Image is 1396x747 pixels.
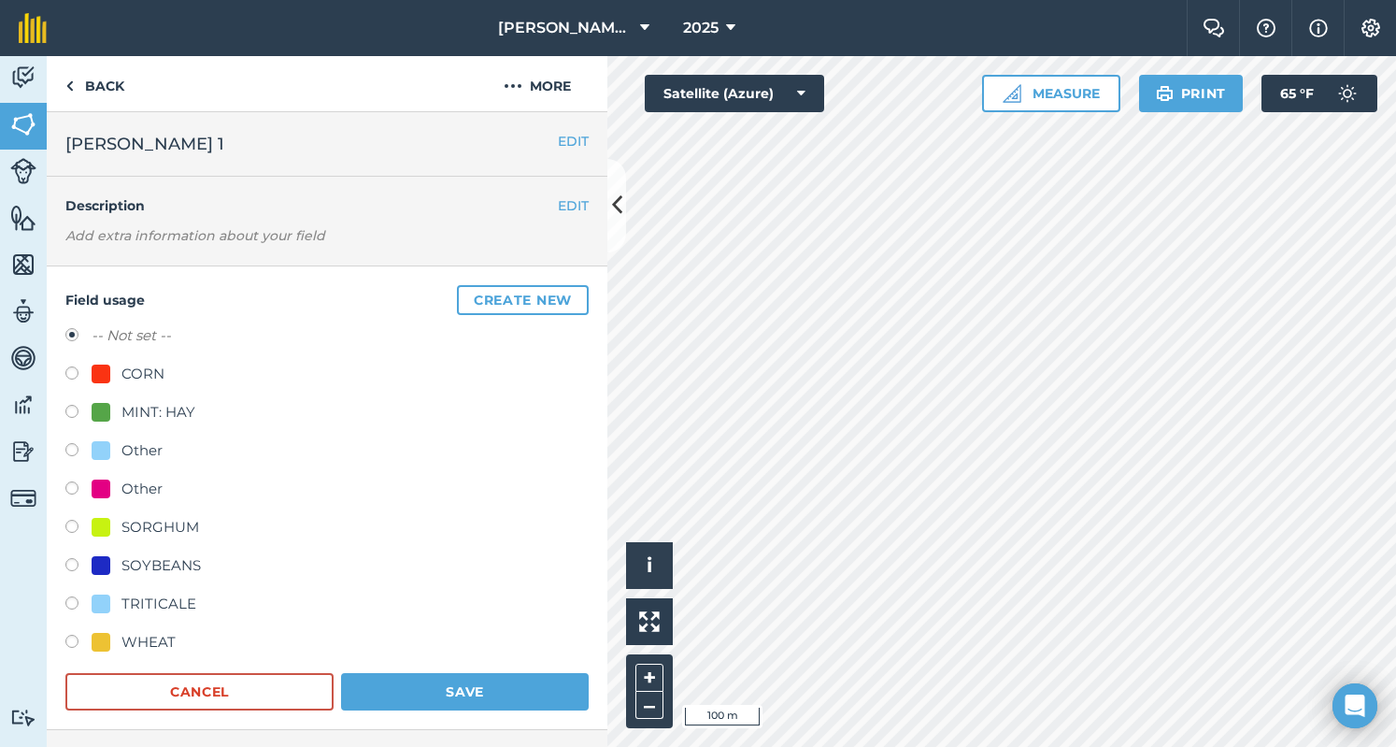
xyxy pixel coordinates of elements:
[65,673,334,711] button: Cancel
[645,75,824,112] button: Satellite (Azure)
[1261,75,1377,112] button: 65 °F
[121,478,163,500] div: Other
[1255,19,1277,37] img: A question mark icon
[121,631,176,654] div: WHEAT
[558,131,589,151] button: EDIT
[10,204,36,232] img: svg+xml;base64,PHN2ZyB4bWxucz0iaHR0cDovL3d3dy53My5vcmcvMjAwMC9zdmciIHdpZHRoPSI1NiIgaGVpZ2h0PSI2MC...
[1309,17,1328,39] img: svg+xml;base64,PHN2ZyB4bWxucz0iaHR0cDovL3d3dy53My5vcmcvMjAwMC9zdmciIHdpZHRoPSIxNyIgaGVpZ2h0PSIxNy...
[1139,75,1244,112] button: Print
[92,324,171,347] label: -- Not set --
[10,297,36,325] img: svg+xml;base64,PD94bWwgdmVyc2lvbj0iMS4wIiBlbmNvZGluZz0idXRmLTgiPz4KPCEtLSBHZW5lcmF0b3I6IEFkb2JlIE...
[10,438,36,466] img: svg+xml;base64,PD94bWwgdmVyc2lvbj0iMS4wIiBlbmNvZGluZz0idXRmLTgiPz4KPCEtLSBHZW5lcmF0b3I6IEFkb2JlIE...
[121,401,195,424] div: MINT: HAY
[10,158,36,184] img: svg+xml;base64,PD94bWwgdmVyc2lvbj0iMS4wIiBlbmNvZGluZz0idXRmLTgiPz4KPCEtLSBHZW5lcmF0b3I6IEFkb2JlIE...
[65,131,224,157] span: [PERSON_NAME] 1
[47,56,143,111] a: Back
[1156,82,1174,105] img: svg+xml;base64,PHN2ZyB4bWxucz0iaHR0cDovL3d3dy53My5vcmcvMjAwMC9zdmciIHdpZHRoPSIxOSIgaGVpZ2h0PSIyNC...
[121,516,199,539] div: SORGHUM
[19,13,47,43] img: fieldmargin Logo
[65,195,589,216] h4: Description
[504,75,522,97] img: svg+xml;base64,PHN2ZyB4bWxucz0iaHR0cDovL3d3dy53My5vcmcvMjAwMC9zdmciIHdpZHRoPSIyMCIgaGVpZ2h0PSIyNC...
[121,554,201,577] div: SOYBEANS
[10,64,36,92] img: svg+xml;base64,PD94bWwgdmVyc2lvbj0iMS4wIiBlbmNvZGluZz0idXRmLTgiPz4KPCEtLSBHZW5lcmF0b3I6IEFkb2JlIE...
[467,56,607,111] button: More
[65,75,74,97] img: svg+xml;base64,PHN2ZyB4bWxucz0iaHR0cDovL3d3dy53My5vcmcvMjAwMC9zdmciIHdpZHRoPSI5IiBoZWlnaHQ9IjI0Ii...
[10,344,36,372] img: svg+xml;base64,PD94bWwgdmVyc2lvbj0iMS4wIiBlbmNvZGluZz0idXRmLTgiPz4KPCEtLSBHZW5lcmF0b3I6IEFkb2JlIE...
[65,227,325,244] em: Add extra information about your field
[10,110,36,138] img: svg+xml;base64,PHN2ZyB4bWxucz0iaHR0cDovL3d3dy53My5vcmcvMjAwMC9zdmciIHdpZHRoPSI1NiIgaGVpZ2h0PSI2MC...
[1329,75,1366,112] img: svg+xml;base64,PD94bWwgdmVyc2lvbj0iMS4wIiBlbmNvZGluZz0idXRmLTgiPz4KPCEtLSBHZW5lcmF0b3I6IEFkb2JlIE...
[683,17,719,39] span: 2025
[635,664,663,692] button: +
[639,611,660,632] img: Four arrows, one pointing top left, one top right, one bottom right and the last bottom left
[1003,84,1021,103] img: Ruler icon
[10,251,36,279] img: svg+xml;base64,PHN2ZyB4bWxucz0iaHR0cDovL3d3dy53My5vcmcvMjAwMC9zdmciIHdpZHRoPSI1NiIgaGVpZ2h0PSI2MC...
[10,485,36,511] img: svg+xml;base64,PD94bWwgdmVyc2lvbj0iMS4wIiBlbmNvZGluZz0idXRmLTgiPz4KPCEtLSBHZW5lcmF0b3I6IEFkb2JlIE...
[647,553,652,577] span: i
[1360,19,1382,37] img: A cog icon
[1332,683,1377,728] div: Open Intercom Messenger
[498,17,633,39] span: [PERSON_NAME] 2023
[982,75,1120,112] button: Measure
[65,285,589,315] h4: Field usage
[1203,19,1225,37] img: Two speech bubbles overlapping with the left bubble in the forefront
[10,391,36,419] img: svg+xml;base64,PD94bWwgdmVyc2lvbj0iMS4wIiBlbmNvZGluZz0idXRmLTgiPz4KPCEtLSBHZW5lcmF0b3I6IEFkb2JlIE...
[121,593,196,615] div: TRITICALE
[626,542,673,589] button: i
[558,195,589,216] button: EDIT
[341,673,589,711] button: Save
[121,439,163,462] div: Other
[457,285,589,315] button: Create new
[635,692,663,719] button: –
[1280,75,1314,112] span: 65 ° F
[121,363,164,385] div: CORN
[10,709,36,726] img: svg+xml;base64,PD94bWwgdmVyc2lvbj0iMS4wIiBlbmNvZGluZz0idXRmLTgiPz4KPCEtLSBHZW5lcmF0b3I6IEFkb2JlIE...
